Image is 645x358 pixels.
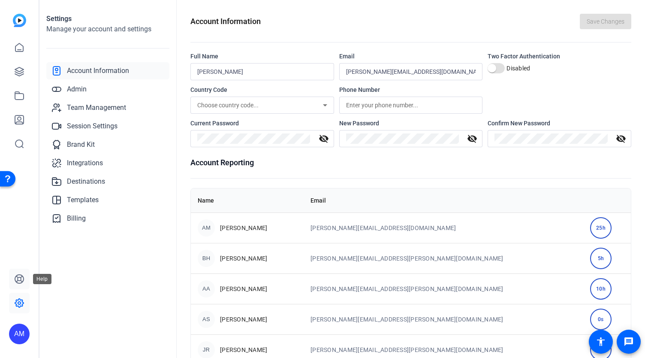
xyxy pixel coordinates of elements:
[346,67,476,77] input: Enter your email...
[67,84,87,94] span: Admin
[590,217,612,239] div: 25h
[488,52,631,61] div: Two Factor Authentication
[46,191,169,209] a: Templates
[220,224,267,232] span: [PERSON_NAME]
[67,195,99,205] span: Templates
[190,157,631,169] h1: Account Reporting
[190,15,261,27] h1: Account Information
[46,118,169,135] a: Session Settings
[304,243,583,273] td: [PERSON_NAME][EMAIL_ADDRESS][PERSON_NAME][DOMAIN_NAME]
[198,250,215,267] div: BH
[190,52,334,61] div: Full Name
[304,304,583,334] td: [PERSON_NAME][EMAIL_ADDRESS][PERSON_NAME][DOMAIN_NAME]
[339,119,483,127] div: New Password
[304,273,583,304] td: [PERSON_NAME][EMAIL_ADDRESS][PERSON_NAME][DOMAIN_NAME]
[67,121,118,131] span: Session Settings
[46,24,169,34] h2: Manage your account and settings
[67,213,86,224] span: Billing
[339,52,483,61] div: Email
[46,14,169,24] h1: Settings
[197,67,327,77] input: Enter your name...
[46,173,169,190] a: Destinations
[590,278,612,300] div: 10h
[220,346,267,354] span: [PERSON_NAME]
[304,212,583,243] td: [PERSON_NAME][EMAIL_ADDRESS][DOMAIN_NAME]
[67,158,103,168] span: Integrations
[611,133,631,144] mat-icon: visibility_off
[220,254,267,263] span: [PERSON_NAME]
[67,66,129,76] span: Account Information
[67,176,105,187] span: Destinations
[191,188,304,212] th: Name
[488,119,631,127] div: Confirm New Password
[46,81,169,98] a: Admin
[505,64,530,73] label: Disabled
[67,103,126,113] span: Team Management
[313,133,334,144] mat-icon: visibility_off
[46,210,169,227] a: Billing
[197,102,259,109] span: Choose country code...
[67,140,95,150] span: Brand Kit
[198,219,215,237] div: AM
[190,85,334,94] div: Country Code
[198,280,215,297] div: AA
[198,311,215,328] div: AS
[339,85,483,94] div: Phone Number
[304,188,583,212] th: Email
[220,315,267,324] span: [PERSON_NAME]
[220,285,267,293] span: [PERSON_NAME]
[590,309,612,330] div: 0s
[190,119,334,127] div: Current Password
[346,100,476,110] input: Enter your phone number...
[46,136,169,153] a: Brand Kit
[9,324,30,344] div: AM
[13,14,26,27] img: blue-gradient.svg
[46,99,169,116] a: Team Management
[624,337,634,347] mat-icon: message
[33,274,51,284] div: Help
[596,337,606,347] mat-icon: accessibility
[590,248,612,269] div: 5h
[46,62,169,79] a: Account Information
[46,155,169,172] a: Integrations
[462,133,482,144] mat-icon: visibility_off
